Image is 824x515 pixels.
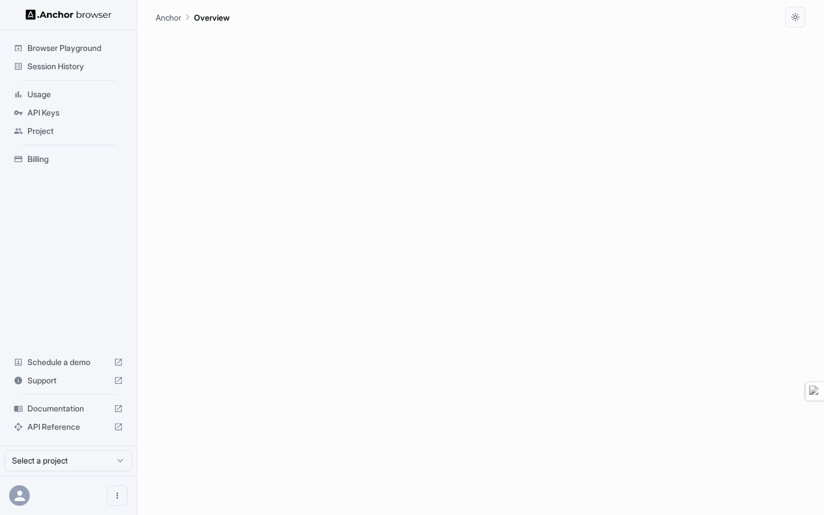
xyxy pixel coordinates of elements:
[27,107,123,118] span: API Keys
[9,39,128,57] div: Browser Playground
[9,104,128,122] div: API Keys
[9,150,128,168] div: Billing
[9,122,128,140] div: Project
[27,403,109,414] span: Documentation
[9,85,128,104] div: Usage
[9,353,128,371] div: Schedule a demo
[27,421,109,433] span: API Reference
[9,371,128,390] div: Support
[27,375,109,386] span: Support
[9,399,128,418] div: Documentation
[27,89,123,100] span: Usage
[194,11,229,23] p: Overview
[156,11,229,23] nav: breadcrumb
[26,9,112,20] img: Anchor Logo
[9,418,128,436] div: API Reference
[27,356,109,368] span: Schedule a demo
[9,57,128,76] div: Session History
[107,485,128,506] button: Open menu
[27,153,123,165] span: Billing
[27,125,123,137] span: Project
[27,61,123,72] span: Session History
[156,11,181,23] p: Anchor
[27,42,123,54] span: Browser Playground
